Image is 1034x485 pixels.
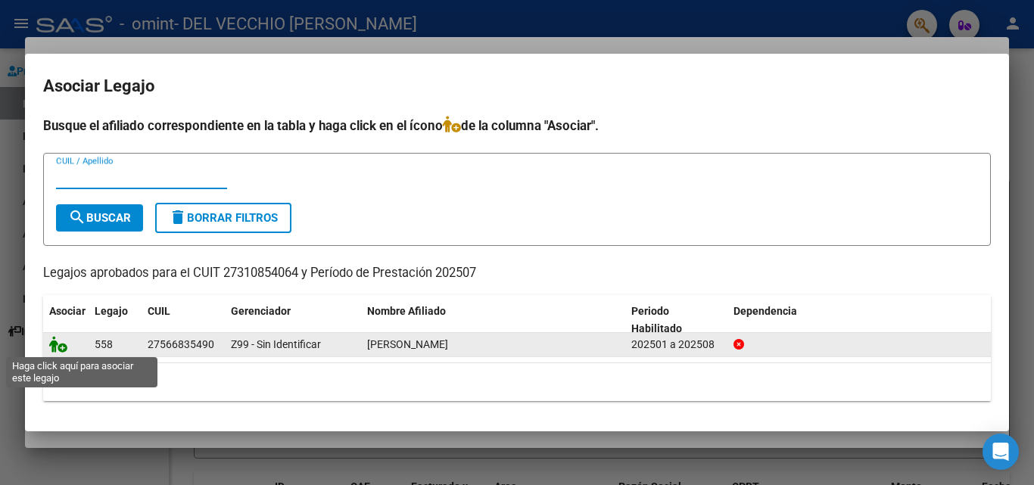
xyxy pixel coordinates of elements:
span: Gerenciador [231,305,291,317]
p: Legajos aprobados para el CUIT 27310854064 y Período de Prestación 202507 [43,264,991,283]
span: Z99 - Sin Identificar [231,338,321,350]
datatable-header-cell: Dependencia [727,295,992,345]
span: CUIL [148,305,170,317]
datatable-header-cell: Gerenciador [225,295,361,345]
datatable-header-cell: Periodo Habilitado [625,295,727,345]
datatable-header-cell: CUIL [142,295,225,345]
datatable-header-cell: Asociar [43,295,89,345]
button: Buscar [56,204,143,232]
span: Periodo Habilitado [631,305,682,334]
span: 558 [95,338,113,350]
span: Nombre Afiliado [367,305,446,317]
div: Open Intercom Messenger [983,434,1019,470]
div: 1 registros [43,363,991,401]
button: Borrar Filtros [155,203,291,233]
span: Borrar Filtros [169,211,278,225]
span: Legajo [95,305,128,317]
mat-icon: search [68,208,86,226]
span: PEREZ ANDRADA MERLINA [367,338,448,350]
h4: Busque el afiliado correspondiente en la tabla y haga click en el ícono de la columna "Asociar". [43,116,991,135]
span: Buscar [68,211,131,225]
h2: Asociar Legajo [43,72,991,101]
div: 27566835490 [148,336,214,353]
div: 202501 a 202508 [631,336,721,353]
datatable-header-cell: Nombre Afiliado [361,295,625,345]
mat-icon: delete [169,208,187,226]
span: Asociar [49,305,86,317]
datatable-header-cell: Legajo [89,295,142,345]
span: Dependencia [733,305,797,317]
